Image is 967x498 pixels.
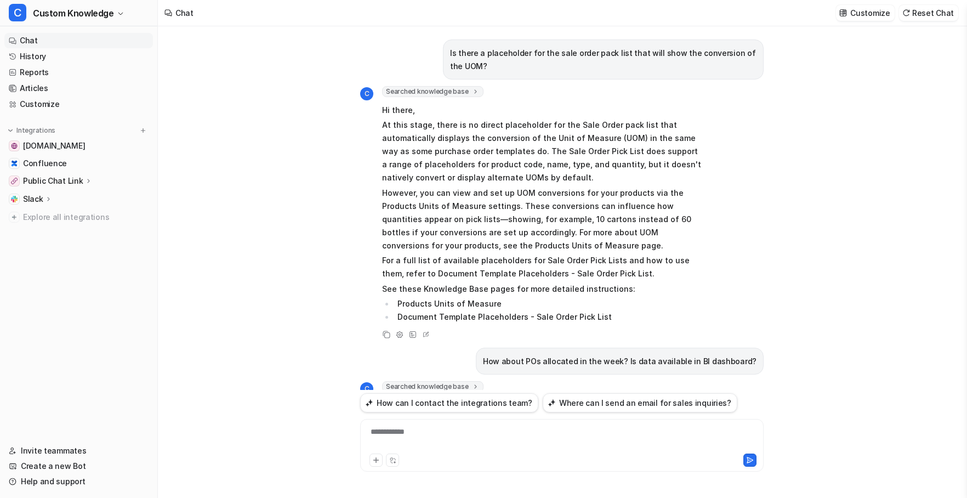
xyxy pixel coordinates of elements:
a: Chat [4,33,153,48]
p: See these Knowledge Base pages for more detailed instructions: [382,282,703,296]
button: Integrations [4,125,59,136]
a: Invite teammates [4,443,153,459]
button: Reset Chat [899,5,958,21]
img: menu_add.svg [139,127,147,134]
span: Searched knowledge base [382,381,484,392]
button: Customize [836,5,894,21]
span: Explore all integrations [23,208,149,226]
a: History [4,49,153,64]
p: For a full list of available placeholders for Sale Order Pick Lists and how to use them, refer to... [382,254,703,280]
img: explore all integrations [9,212,20,223]
p: Slack [23,194,43,205]
img: Confluence [11,160,18,167]
p: At this stage, there is no direct placeholder for the Sale Order pack list that automatically dis... [382,118,703,184]
a: Customize [4,97,153,112]
p: Is there a placeholder for the sale order pack list that will show the conversion of the UOM? [450,47,756,73]
a: Explore all integrations [4,210,153,225]
p: Public Chat Link [23,176,83,186]
img: Slack [11,196,18,202]
span: Searched knowledge base [382,86,484,97]
span: Custom Knowledge [33,5,114,21]
p: Integrations [16,126,55,135]
a: Reports [4,65,153,80]
button: How can I contact the integrations team? [360,393,538,412]
span: [DOMAIN_NAME] [23,140,85,151]
img: Public Chat Link [11,178,18,184]
p: How about POs allocated in the week? Is data available in BI dashboard? [483,355,756,368]
img: expand menu [7,127,14,134]
a: help.cartoncloud.com[DOMAIN_NAME] [4,138,153,154]
a: Create a new Bot [4,459,153,474]
a: Help and support [4,474,153,489]
button: Where can I send an email for sales inquiries? [543,393,737,412]
p: Hi there, [382,104,703,117]
p: However, you can view and set up UOM conversions for your products via the Products Units of Meas... [382,186,703,252]
span: C [360,87,373,100]
span: C [360,382,373,395]
span: Confluence [23,158,67,169]
img: customize [839,9,847,17]
img: help.cartoncloud.com [11,143,18,149]
li: Document Template Placeholders - Sale Order Pick List [394,310,703,324]
img: reset [902,9,910,17]
span: C [9,4,26,21]
p: Customize [850,7,890,19]
li: Products Units of Measure [394,297,703,310]
div: Chat [175,7,194,19]
a: Articles [4,81,153,96]
a: ConfluenceConfluence [4,156,153,171]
